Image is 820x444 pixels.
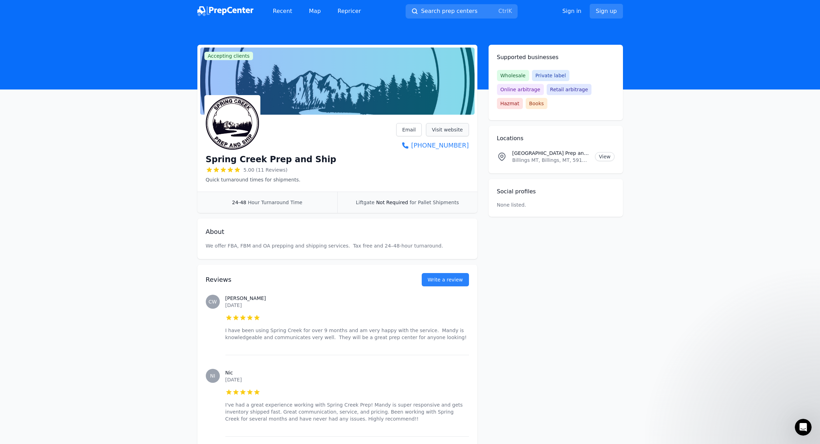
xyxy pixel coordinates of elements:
[225,302,242,308] time: [DATE]
[497,201,526,208] p: None listed.
[498,8,508,14] kbd: Ctrl
[406,4,518,19] button: Search prep centersCtrlK
[206,242,469,249] p: We offer FBA, FBM and OA prepping and shipping services. Tax free and 24–48-hour turnaround.
[497,84,544,95] span: Online arbitrage
[497,70,529,81] span: Wholesale
[356,200,374,205] span: Liftgate
[225,327,469,341] p: I have been using Spring Creek for over 9 months and am very happy with the service. Mandy is kno...
[396,123,422,136] a: Email
[532,70,569,81] span: Private label
[562,7,582,15] a: Sign in
[225,401,469,422] p: I've had a great experience working with Spring Creek Prep! Mandy is super responsive and gets in...
[232,200,246,205] span: 24-48
[795,419,812,436] iframe: Intercom live chat
[396,141,469,150] a: [PHONE_NUMBER]
[595,152,614,161] a: View
[206,275,399,285] h2: Reviews
[421,7,477,15] span: Search prep centers
[547,84,591,95] span: Retail arbitrage
[512,150,590,157] p: [GEOGRAPHIC_DATA] Prep and Ship Location
[225,369,469,376] h3: Nic
[409,200,459,205] span: for Pallet Shipments
[497,53,615,62] h2: Supported businesses
[376,200,408,205] span: Not Required
[497,187,615,196] h2: Social profiles
[209,299,217,304] span: CW
[225,295,469,302] h3: [PERSON_NAME]
[426,123,469,136] a: Visit website
[512,157,590,164] p: Billings MT, Billings, MT, 59102, [GEOGRAPHIC_DATA]
[526,98,547,109] span: Books
[197,6,253,16] img: PrepCenter
[497,134,615,143] h2: Locations
[590,4,623,19] a: Sign up
[497,98,523,109] span: Hazmat
[422,273,469,286] a: Write a review
[244,166,288,173] span: 5.00 (11 Reviews)
[206,176,336,183] p: Quick turnaround times for shipments.
[303,4,327,18] a: Map
[206,96,259,150] img: Spring Creek Prep and Ship
[267,4,298,18] a: Recent
[508,8,512,14] kbd: K
[206,227,469,237] h2: About
[332,4,367,18] a: Repricer
[204,52,253,60] span: Accepting clients
[248,200,302,205] span: Hour Turnaround Time
[225,377,242,382] time: [DATE]
[210,373,215,378] span: NI
[206,154,336,165] h1: Spring Creek Prep and Ship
